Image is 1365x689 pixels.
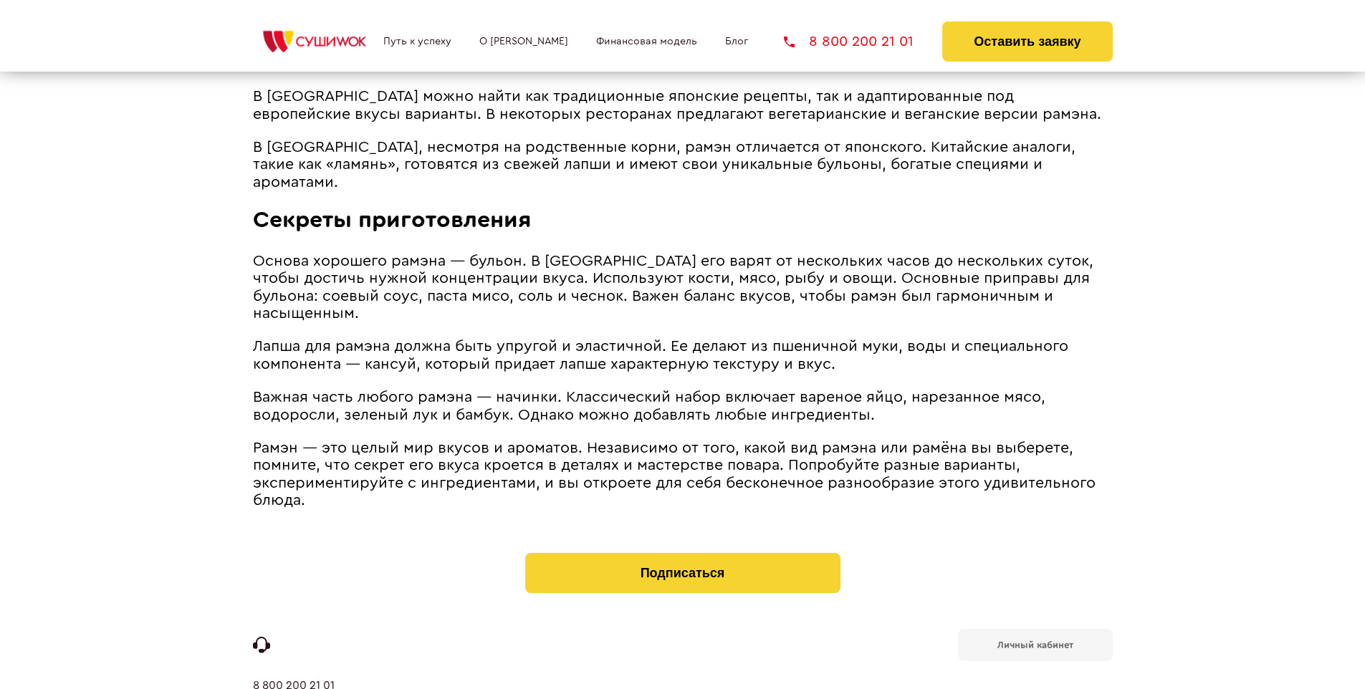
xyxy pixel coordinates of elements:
span: Секреты приготовления [253,208,532,231]
a: Путь к успеху [383,36,451,47]
a: Блог [725,36,748,47]
button: Подписаться [525,553,840,593]
a: Личный кабинет [958,629,1113,661]
a: 8 800 200 21 01 [784,34,914,49]
b: Личный кабинет [997,640,1073,650]
span: Основа хорошего рамэна — бульон. В [GEOGRAPHIC_DATA] его варят от нескольких часов до нескольких ... [253,254,1093,322]
span: Лапша для рамэна должна быть упругой и эластичной. Ее делают из пшеничной муки, воды и специально... [253,339,1068,372]
span: Важная часть любого рамэна — начинки. Классический набор включает вареное яйцо, нарезанное мясо, ... [253,390,1045,423]
button: Оставить заявку [942,21,1112,62]
a: О [PERSON_NAME] [479,36,568,47]
span: 8 800 200 21 01 [809,34,914,49]
a: Финансовая модель [596,36,697,47]
span: В [GEOGRAPHIC_DATA] можно найти как традиционные японские рецепты, так и адаптированные под европ... [253,89,1101,122]
span: Рамэн — это целый мир вкусов и ароматов. Независимо от того, какой вид рамэна или рамёна вы выбер... [253,440,1096,509]
span: В [GEOGRAPHIC_DATA], несмотря на родственные корни, рамэн отличается от японского. Китайские анал... [253,140,1076,190]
